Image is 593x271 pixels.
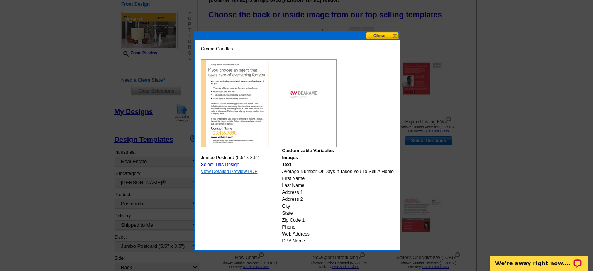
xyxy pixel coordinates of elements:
strong: Images [282,155,298,160]
iframe: LiveChat chat widget [485,247,593,271]
div: Average Number Of Days It Takes You To Sell A Home First Name Last Name Address 1 Address 2 City ... [282,147,394,244]
span: Jumbo Postcard (5.5" x 8.5") [201,154,260,161]
a: View Detailed Preview PDF [201,169,258,174]
strong: Customizable Variables [282,148,334,153]
a: Select This Design [201,162,239,167]
img: GENPJB12DcromeCandles.jpg [201,59,337,147]
span: Crome Candles [201,45,233,52]
strong: Text [282,162,291,167]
